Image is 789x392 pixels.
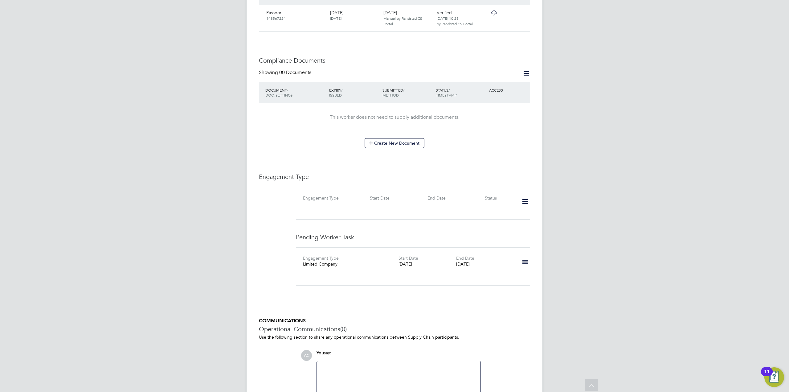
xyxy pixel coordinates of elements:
div: DOCUMENT [264,85,328,101]
div: - [485,201,513,206]
div: EXPIRY [328,85,381,101]
span: [DATE] [330,16,341,21]
span: / [287,88,288,93]
div: SUBMITTED [381,85,434,101]
label: Status [485,195,497,201]
div: - [370,201,427,206]
span: TIMESTAMP [436,93,457,97]
div: - [303,201,360,206]
span: [DATE] 10:25 [437,16,459,21]
div: [DATE] [456,261,513,267]
div: Limited Company [303,261,399,267]
label: Engagement Type [303,195,339,201]
label: Start Date [399,255,418,261]
p: Use the following section to share any operational communications between Supply Chain participants. [259,334,530,340]
span: / [403,88,404,93]
span: 00 Documents [279,69,311,76]
span: / [341,88,342,93]
div: STATUS [434,85,488,101]
h3: Operational Communications [259,325,530,333]
div: 11 [764,372,770,380]
span: You [317,350,324,356]
button: Create New Document [365,138,424,148]
span: 148567224 [266,16,286,21]
span: by Randstad CS Portal. [437,21,474,26]
div: This worker does not need to supply additional documents. [265,114,524,121]
div: [DATE] [328,7,381,23]
label: End Date [456,255,474,261]
span: METHOD [382,93,399,97]
button: Open Resource Center, 11 new notifications [764,367,784,387]
div: Passport [264,7,328,23]
div: [DATE] [381,7,434,29]
div: Showing [259,69,313,76]
span: ISSUED [329,93,342,97]
span: / [448,88,450,93]
span: (0) [340,325,347,333]
h3: Compliance Documents [259,56,530,64]
span: DOC. SETTINGS [265,93,293,97]
h5: COMMUNICATIONS [259,318,530,324]
label: Engagement Type [303,255,339,261]
label: End Date [427,195,446,201]
span: Verified [437,10,452,15]
h3: Pending Worker Task [296,233,530,241]
span: Manual by Randstad CS Portal. [383,16,422,26]
div: - [427,201,485,206]
div: ACCESS [488,85,530,96]
label: Start Date [370,195,390,201]
div: say: [317,350,481,361]
div: [DATE] [399,261,456,267]
span: AC [301,350,312,361]
h3: Engagement Type [259,173,530,181]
